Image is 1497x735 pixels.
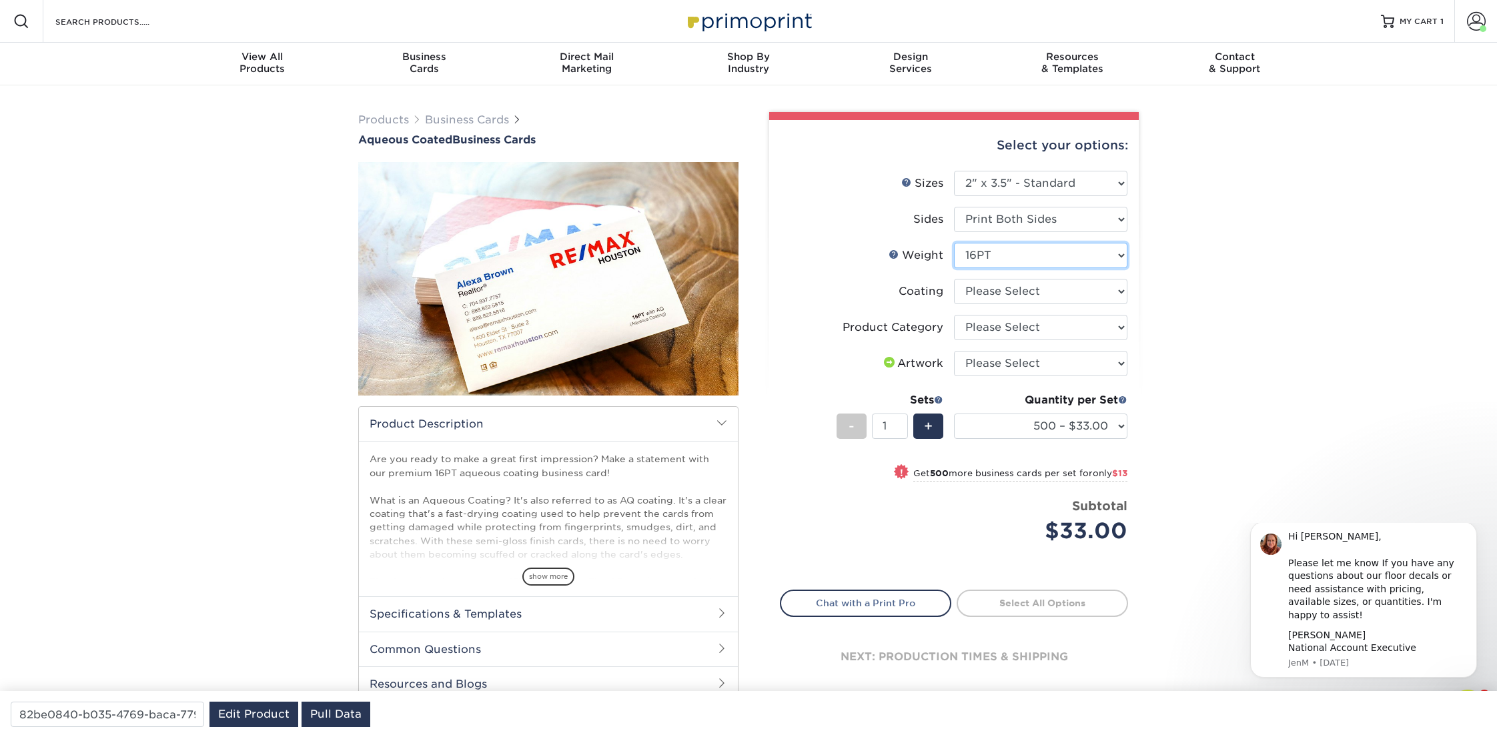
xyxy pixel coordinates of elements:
[344,51,506,63] span: Business
[58,106,237,132] div: [PERSON_NAME] National Account Executive
[668,51,830,75] div: Industry
[780,120,1128,171] div: Select your options:
[30,11,51,32] img: Profile image for JenM
[359,632,738,666] h2: Common Questions
[1400,16,1438,27] span: MY CART
[901,175,943,191] div: Sizes
[1112,468,1127,478] span: $13
[829,51,991,63] span: Design
[506,51,668,63] span: Direct Mail
[506,51,668,75] div: Marketing
[506,43,668,85] a: Direct MailMarketing
[780,590,951,616] a: Chat with a Print Pro
[358,89,738,469] img: Aqueous Coated 01
[1072,498,1127,513] strong: Subtotal
[1479,690,1490,700] span: 8
[991,51,1153,75] div: & Templates
[924,416,933,436] span: +
[344,43,506,85] a: BusinessCards
[1452,690,1484,722] iframe: Intercom live chat
[358,133,452,146] span: Aqueous Coated
[899,283,943,299] div: Coating
[425,113,509,126] a: Business Cards
[58,7,237,131] div: Message content
[344,51,506,75] div: Cards
[522,568,574,586] span: show more
[843,319,943,335] div: Product Category
[849,416,855,436] span: -
[913,468,1127,482] small: Get more business cards per set for
[181,51,344,75] div: Products
[837,392,943,408] div: Sets
[1153,43,1316,85] a: Contact& Support
[957,590,1128,616] a: Select All Options
[991,51,1153,63] span: Resources
[181,51,344,63] span: View All
[829,51,991,75] div: Services
[209,702,298,727] a: Edit Product
[370,452,727,670] p: Are you ready to make a great first impression? Make a statement with our premium 16PT aqueous co...
[964,515,1127,547] div: $33.00
[58,134,237,146] p: Message from JenM, sent 1d ago
[682,7,815,35] img: Primoprint
[668,43,830,85] a: Shop ByIndustry
[1153,51,1316,75] div: & Support
[302,702,370,727] a: Pull Data
[913,211,943,227] div: Sides
[1093,468,1127,478] span: only
[900,466,903,480] span: !
[1153,51,1316,63] span: Contact
[54,13,184,29] input: SEARCH PRODUCTS.....
[359,596,738,631] h2: Specifications & Templates
[358,113,409,126] a: Products
[58,7,237,99] div: Hi [PERSON_NAME], Please let me know If you have any questions about our floor decals or need ass...
[181,43,344,85] a: View AllProducts
[954,392,1127,408] div: Quantity per Set
[829,43,991,85] a: DesignServices
[1230,523,1497,686] iframe: Intercom notifications message
[780,617,1128,697] div: next: production times & shipping
[359,407,738,441] h2: Product Description
[930,468,949,478] strong: 500
[358,133,738,146] h1: Business Cards
[359,666,738,701] h2: Resources and Blogs
[1440,17,1444,26] span: 1
[881,355,943,372] div: Artwork
[991,43,1153,85] a: Resources& Templates
[668,51,830,63] span: Shop By
[889,247,943,263] div: Weight
[358,133,738,146] a: Aqueous CoatedBusiness Cards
